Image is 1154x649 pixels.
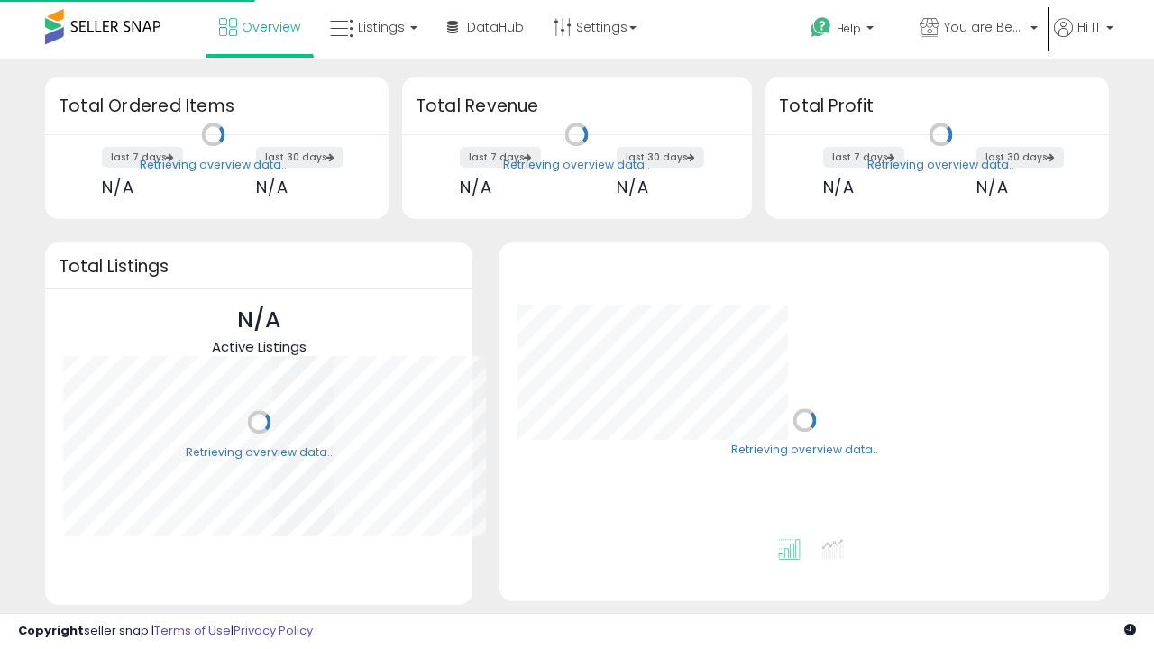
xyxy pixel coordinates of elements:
[18,622,84,639] strong: Copyright
[140,157,287,173] div: Retrieving overview data..
[1077,18,1101,36] span: Hi IT
[944,18,1025,36] span: You are Beautiful (IT)
[242,18,300,36] span: Overview
[731,443,878,459] div: Retrieving overview data..
[358,18,405,36] span: Listings
[154,622,231,639] a: Terms of Use
[1054,18,1113,59] a: Hi IT
[796,3,904,59] a: Help
[186,444,333,461] div: Retrieving overview data..
[467,18,524,36] span: DataHub
[867,157,1014,173] div: Retrieving overview data..
[837,21,861,36] span: Help
[810,16,832,39] i: Get Help
[234,622,313,639] a: Privacy Policy
[503,157,650,173] div: Retrieving overview data..
[18,623,313,640] div: seller snap | |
